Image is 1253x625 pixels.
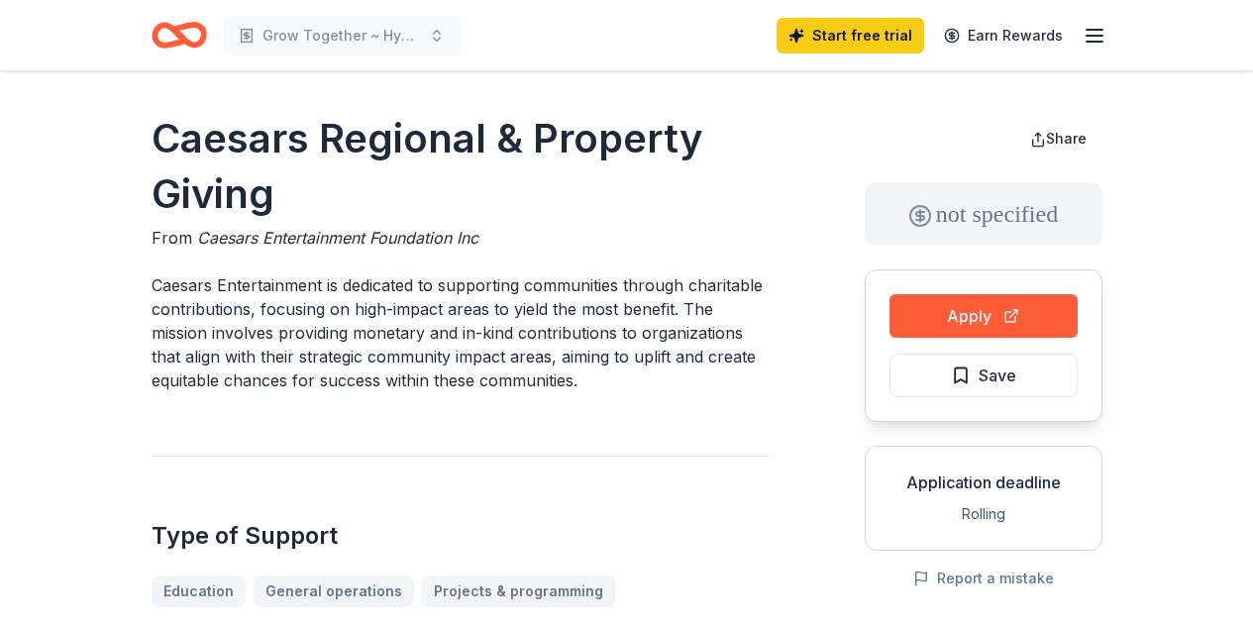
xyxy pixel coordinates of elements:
[913,567,1054,590] button: Report a mistake
[152,226,770,250] div: From
[882,502,1086,526] div: Rolling
[882,470,1086,494] div: Application deadline
[152,520,770,552] h2: Type of Support
[223,16,461,55] button: Grow Together ~ Hydroponic Garden Project
[422,575,615,607] a: Projects & programming
[932,18,1075,53] a: Earn Rewards
[152,111,770,222] h1: Caesars Regional & Property Giving
[889,294,1078,338] button: Apply
[979,363,1016,388] span: Save
[152,12,207,58] a: Home
[777,18,924,53] a: Start free trial
[1014,119,1102,158] button: Share
[152,273,770,392] p: Caesars Entertainment is dedicated to supporting communities through charitable contributions, fo...
[262,24,421,48] span: Grow Together ~ Hydroponic Garden Project
[152,575,246,607] a: Education
[197,228,478,248] span: Caesars Entertainment Foundation Inc
[889,354,1078,397] button: Save
[254,575,414,607] a: General operations
[865,182,1102,246] div: not specified
[1046,130,1087,147] span: Share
